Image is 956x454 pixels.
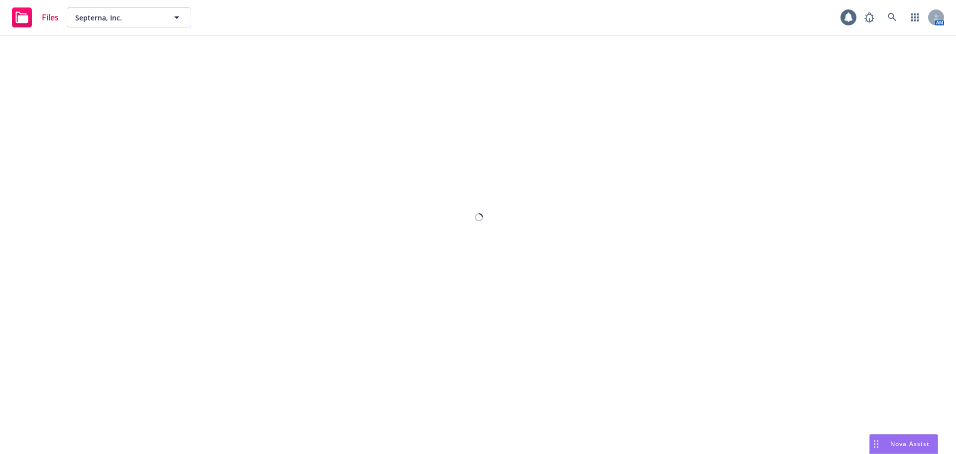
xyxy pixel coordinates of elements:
a: Switch app [905,7,925,27]
div: Drag to move [870,435,882,454]
span: Septerna, Inc. [75,12,161,23]
button: Septerna, Inc. [67,7,191,27]
a: Files [8,3,63,31]
button: Nova Assist [869,434,938,454]
span: Files [42,13,59,21]
a: Report a Bug [859,7,879,27]
span: Nova Assist [890,440,930,448]
a: Search [882,7,902,27]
